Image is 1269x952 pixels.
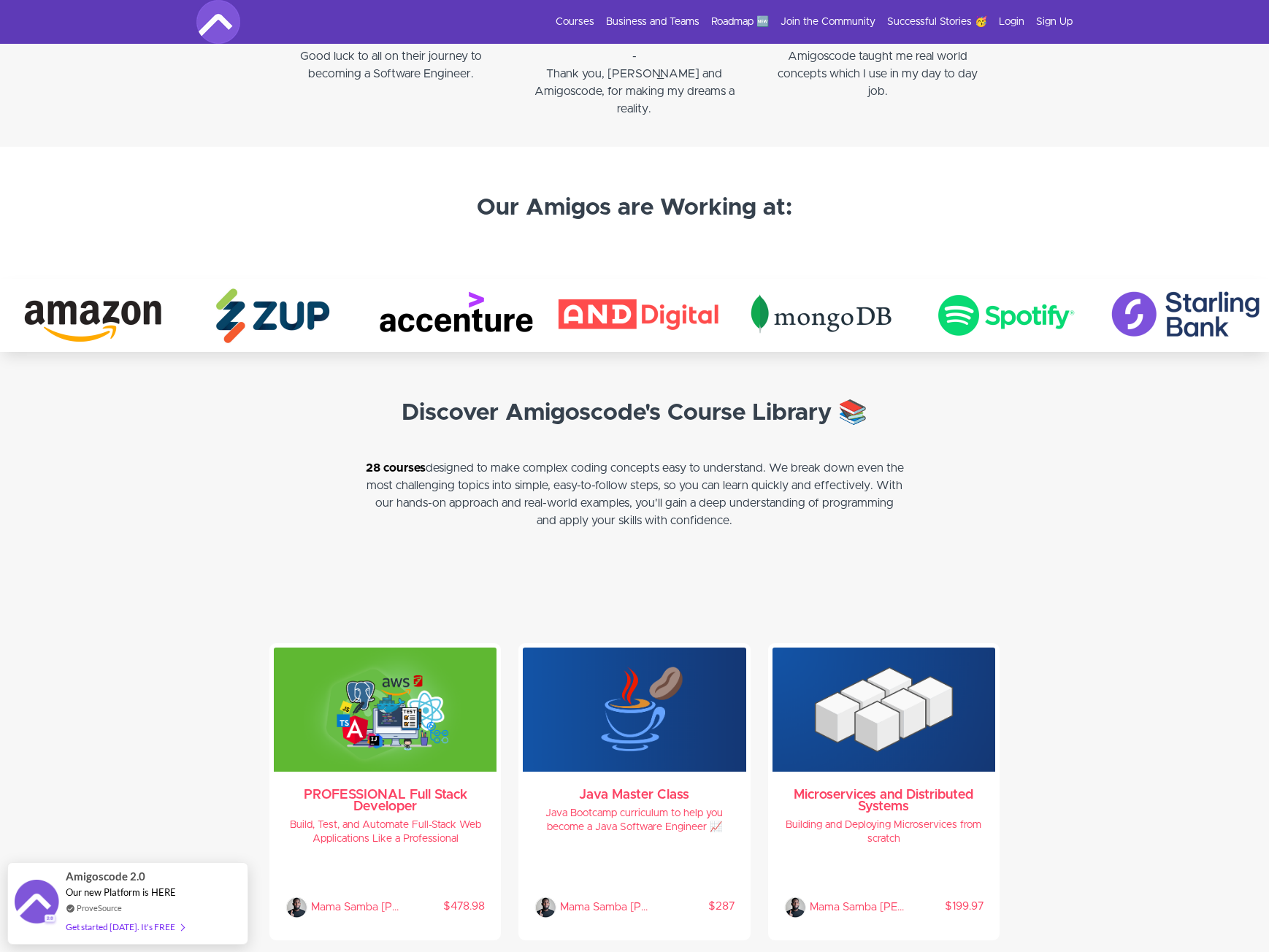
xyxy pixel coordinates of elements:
[405,899,485,914] p: $478.98
[810,897,904,918] p: Mama Samba Braima Nelson
[285,818,485,846] h4: Build, Test, and Automate Full-Stack Web Applications Like a Professional
[285,789,485,813] h3: PROFESSIONAL Full Stack Developer
[285,897,307,918] img: Mama Samba Braima Nelson
[781,15,875,29] a: Join the Community
[311,897,405,918] p: Mama Samba Braima Nelson
[887,15,987,29] a: Successful Stories 🥳
[364,459,905,529] p: designed to make complex coding concepts easy to understand. We break down even the most challeng...
[366,462,426,474] a: 28 courses
[534,897,556,918] img: Mama Samba Braima Nelson
[726,279,909,352] img: mongoDB
[527,65,741,118] p: Thank you, [PERSON_NAME] and Amigoscode, for making my dreams a reality.
[711,15,769,29] a: Roadmap 🆕
[179,279,361,352] img: Zup
[274,648,497,936] a: PROFESSIONAL Full Stack Developer Build, Test, and Automate Full-Stack Web Applications Like a Pr...
[590,15,727,45] strong: short amount of time
[15,880,58,927] img: provesource social proof notification image
[784,789,984,813] h3: Microservices and Distributed Systems
[284,47,498,82] p: Good luck to all on their journey to becoming a Software Engineer.
[999,15,1024,29] a: Login
[909,279,1092,352] img: Spotify
[544,279,726,352] img: And Digital
[477,196,792,220] strong: Our Amigos are Working at:
[606,15,699,29] a: Business and Teams
[771,30,985,100] p: - Amigoscode taught me real world concepts which I use in my day to day job.
[274,648,497,772] img: WPzdydpSLWzi0DE2vtpQ_full-stack-professional.png
[77,902,122,914] a: ProveSource
[784,818,984,846] h4: Building and Deploying Microservices from scratch
[534,807,734,834] h4: Java Bootcamp curriculum to help you become a Java Software Engineer 📈
[560,897,654,918] p: Mama Samba Braima Nelson
[66,886,176,898] span: Our new Platform is HERE
[784,897,806,918] img: Mama Samba Braima Nelson
[534,789,734,801] h3: Java Master Class
[523,648,745,936] a: Java Master Class Java Bootcamp curriculum to help you become a Java Software Engineer 📈 Mama Sam...
[523,648,745,772] img: KxJrDWUAT7eboSIIw62Q_java-master-class.png
[66,918,184,935] div: Get started [DATE]. It's FREE
[1036,15,1073,29] a: Sign Up
[654,899,734,914] p: $287
[904,899,984,914] p: $199.97
[556,15,594,29] a: Courses
[402,402,867,425] strong: Discover Amigoscode's Course Library 📚
[772,648,995,936] a: Microservices and Distributed Systems Building and Deploying Microservices from scratch Mama Samb...
[361,279,544,352] img: Accentture
[772,648,995,772] img: TihXErSBeUGYhRLXbhsQ_microservices.png
[66,868,145,885] span: Amigoscode 2.0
